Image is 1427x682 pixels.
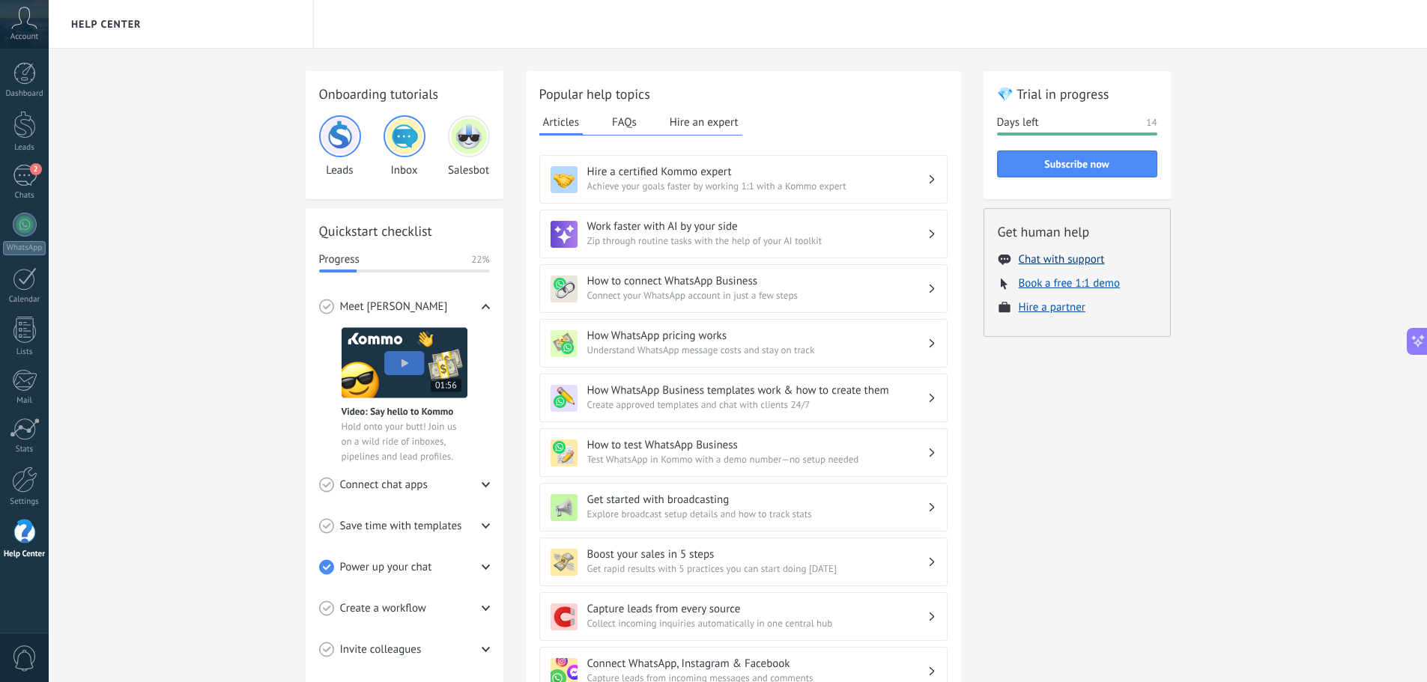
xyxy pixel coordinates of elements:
[997,150,1157,177] button: Subscribe now
[319,252,360,267] span: Progress
[1019,300,1085,314] button: Hire a partner
[342,404,454,419] span: Video: Say hello to Kommo
[587,398,927,412] span: Create approved templates and chat with clients 24/7
[342,419,467,464] span: Hold onto your butt! Join us on a wild ride of inboxes, pipelines and lead profiles.
[342,327,467,398] img: Meet video
[340,601,426,616] span: Create a workflow
[384,115,425,177] div: Inbox
[319,222,490,240] h2: Quickstart checklist
[3,445,46,454] div: Stats
[340,560,432,575] span: Power up your chat
[3,497,46,507] div: Settings
[587,343,927,358] span: Understand WhatsApp message costs and stay on track
[471,252,489,267] span: 22%
[587,274,927,288] h3: How to connect WhatsApp Business
[587,438,927,452] h3: How to test WhatsApp Business
[587,234,927,249] span: Zip through routine tasks with the help of your AI toolkit
[1146,115,1157,130] span: 14
[3,347,46,357] div: Lists
[539,111,584,136] button: Articles
[587,657,927,671] h3: Connect WhatsApp, Instagram & Facebook
[587,507,927,522] span: Explore broadcast setup details and how to track stats
[587,288,927,303] span: Connect your WhatsApp account in just a few steps
[3,549,46,559] div: Help Center
[608,111,640,133] button: FAQs
[587,493,927,507] h3: Get started with broadcasting
[539,85,948,103] h2: Popular help topics
[997,85,1157,103] h2: 💎 Trial in progress
[3,89,46,99] div: Dashboard
[319,85,490,103] h2: Onboarding tutorials
[1019,276,1121,290] button: Book a free 1:1 demo
[1019,252,1105,267] button: Chat with support
[587,561,927,576] span: Get rapid results with 5 practices you can start doing [DATE]
[340,642,422,657] span: Invite colleagues
[319,115,361,177] div: Leads
[587,616,927,631] span: Collect incoming inquiries automatically in one central hub
[666,111,742,133] button: Hire an expert
[587,602,927,616] h3: Capture leads from every source
[3,143,46,153] div: Leads
[3,396,46,406] div: Mail
[587,179,927,194] span: Achieve your goals faster by working 1:1 with a Kommo expert
[587,452,927,467] span: Test WhatsApp in Kommo with a demo number—no setup needed
[340,519,462,534] span: Save time with templates
[3,191,46,201] div: Chats
[587,165,927,179] h3: Hire a certified Kommo expert
[30,163,42,175] span: 2
[340,478,428,493] span: Connect chat apps
[587,383,927,398] h3: How WhatsApp Business templates work & how to create them
[340,299,448,314] span: Meet [PERSON_NAME]
[587,329,927,343] h3: How WhatsApp pricing works
[587,547,927,561] h3: Boost your sales in 5 steps
[1044,159,1109,169] span: Subscribe now
[3,295,46,305] div: Calendar
[998,222,1157,241] h2: Get human help
[10,32,38,42] span: Account
[448,115,490,177] div: Salesbot
[587,219,927,234] h3: Work faster with AI by your side
[3,241,46,255] div: WhatsApp
[997,115,1039,130] span: Days left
